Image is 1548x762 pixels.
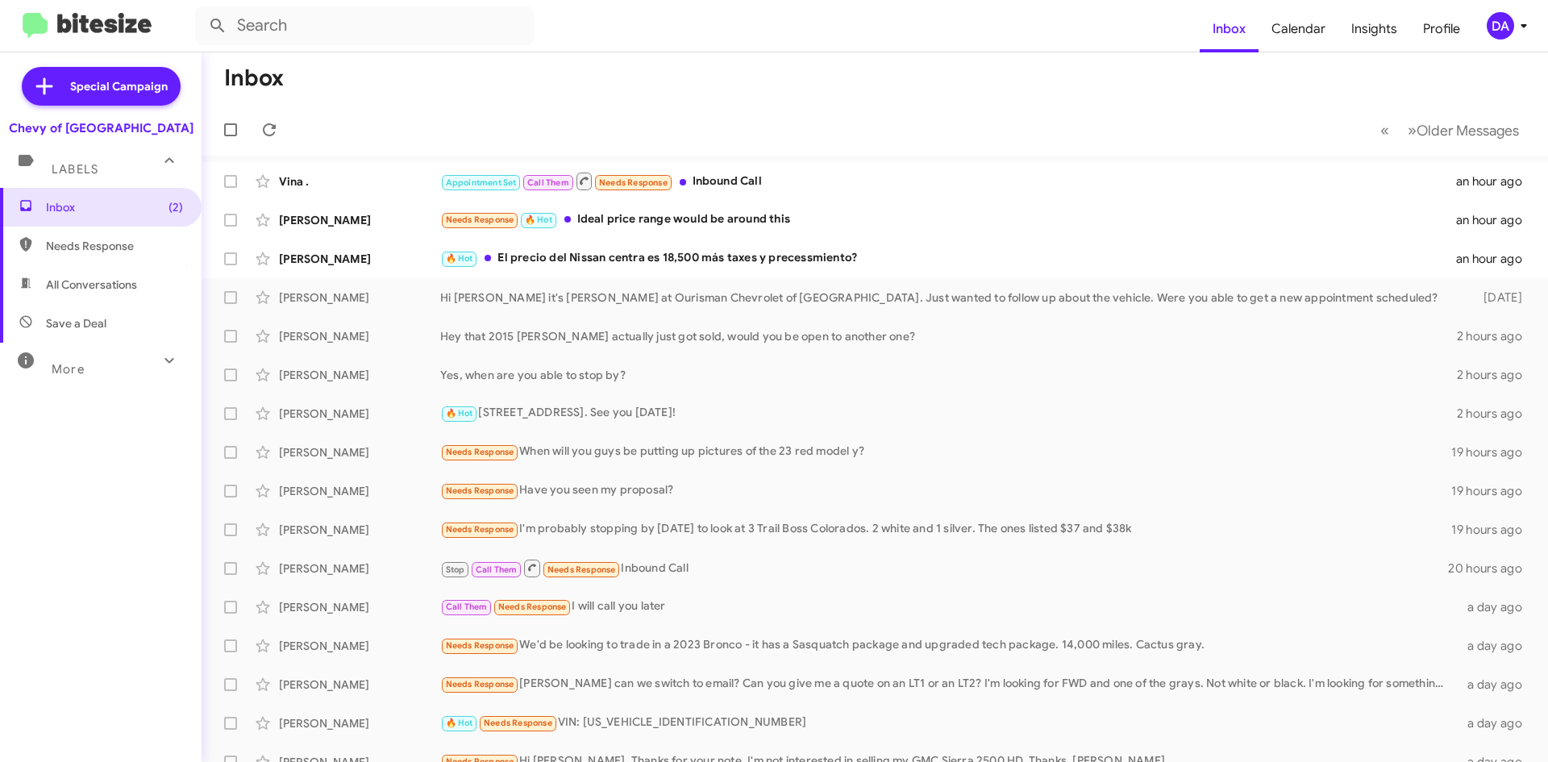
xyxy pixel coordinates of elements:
nav: Page navigation example [1371,114,1529,147]
span: Needs Response [446,447,514,457]
div: [PERSON_NAME] can we switch to email? Can you give me a quote on an LT1 or an LT2? I'm looking fo... [440,675,1458,693]
div: Have you seen my proposal? [440,481,1451,500]
span: Labels [52,162,98,177]
span: More [52,362,85,377]
span: 🔥 Hot [446,253,473,264]
span: Needs Response [446,214,514,225]
div: Hi [PERSON_NAME] it's [PERSON_NAME] at Ourisman Chevrolet of [GEOGRAPHIC_DATA]. Just wanted to fo... [440,289,1458,306]
span: Needs Response [446,485,514,496]
input: Search [195,6,534,45]
span: (2) [169,199,183,215]
div: a day ago [1458,715,1535,731]
h1: Inbox [224,65,284,91]
span: Appointment Set [446,177,517,188]
div: DA [1487,12,1514,40]
div: an hour ago [1456,251,1535,267]
span: Needs Response [547,564,616,575]
div: [PERSON_NAME] [279,212,440,228]
span: Call Them [527,177,569,188]
div: a day ago [1458,638,1535,654]
div: 19 hours ago [1451,522,1535,538]
div: VIN: [US_VEHICLE_IDENTIFICATION_NUMBER] [440,714,1458,732]
div: [DATE] [1458,289,1535,306]
span: Needs Response [599,177,668,188]
div: Vina . [279,173,440,189]
span: Needs Response [484,718,552,728]
span: « [1380,120,1389,140]
span: Inbox [46,199,183,215]
div: Hey that 2015 [PERSON_NAME] actually just got sold, would you be open to another one? [440,328,1457,344]
div: [PERSON_NAME] [279,638,440,654]
span: All Conversations [46,277,137,293]
div: a day ago [1458,599,1535,615]
div: 20 hours ago [1448,560,1535,577]
div: 2 hours ago [1457,328,1535,344]
span: 🔥 Hot [446,408,473,418]
div: El precio del Nissan centra es 18,500 más taxes y precessmiento? [440,249,1456,268]
div: 2 hours ago [1457,367,1535,383]
div: [PERSON_NAME] [279,328,440,344]
div: [PERSON_NAME] [279,251,440,267]
a: Calendar [1259,6,1338,52]
a: Special Campaign [22,67,181,106]
div: 19 hours ago [1451,444,1535,460]
div: I'm probably stopping by [DATE] to look at 3 Trail Boss Colorados. 2 white and 1 silver. The ones... [440,520,1451,539]
span: Needs Response [498,602,567,612]
div: a day ago [1458,677,1535,693]
div: 2 hours ago [1457,406,1535,422]
span: Call Them [476,564,518,575]
div: [PERSON_NAME] [279,677,440,693]
div: I will call you later [440,598,1458,616]
div: [PERSON_NAME] [279,715,440,731]
div: We'd be looking to trade in a 2023 Bronco - it has a Sasquatch package and upgraded tech package.... [440,636,1458,655]
div: [PERSON_NAME] [279,483,440,499]
span: Needs Response [446,640,514,651]
div: [PERSON_NAME] [279,444,440,460]
span: » [1408,120,1417,140]
button: Previous [1371,114,1399,147]
div: 19 hours ago [1451,483,1535,499]
div: [PERSON_NAME] [279,599,440,615]
div: an hour ago [1456,212,1535,228]
div: [PERSON_NAME] [279,289,440,306]
button: DA [1473,12,1530,40]
span: 🔥 Hot [446,718,473,728]
span: Special Campaign [70,78,168,94]
span: Call Them [446,602,488,612]
div: [PERSON_NAME] [279,406,440,422]
div: When will you guys be putting up pictures of the 23 red model y? [440,443,1451,461]
div: [PERSON_NAME] [279,560,440,577]
a: Insights [1338,6,1410,52]
span: Needs Response [446,524,514,535]
span: Stop [446,564,465,575]
div: [STREET_ADDRESS]. See you [DATE]! [440,404,1457,423]
div: Inbound Call [440,558,1448,578]
span: Save a Deal [46,315,106,331]
div: [PERSON_NAME] [279,367,440,383]
span: Older Messages [1417,122,1519,139]
div: Ideal price range would be around this [440,210,1456,229]
div: Inbound Call [440,171,1456,191]
button: Next [1398,114,1529,147]
div: Yes, when are you able to stop by? [440,367,1457,383]
span: Needs Response [446,679,514,689]
div: [PERSON_NAME] [279,522,440,538]
a: Inbox [1200,6,1259,52]
a: Profile [1410,6,1473,52]
span: Needs Response [46,238,183,254]
div: Chevy of [GEOGRAPHIC_DATA] [9,120,193,136]
div: an hour ago [1456,173,1535,189]
span: 🔥 Hot [525,214,552,225]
